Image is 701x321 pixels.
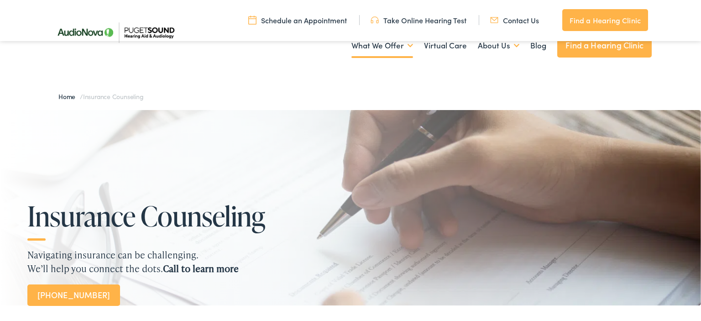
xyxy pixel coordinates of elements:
[27,248,674,275] p: Navigating insurance can be challenging. We’ll help you connect the dots.
[58,92,144,101] span: /
[562,9,648,31] a: Find a Hearing Clinic
[530,29,546,63] a: Blog
[371,15,379,25] img: utility icon
[163,262,239,275] strong: Call to learn more
[58,92,80,101] a: Home
[351,29,413,63] a: What We Offer
[248,15,347,25] a: Schedule an Appointment
[27,284,120,306] a: [PHONE_NUMBER]
[557,33,652,58] a: Find a Hearing Clinic
[83,92,144,101] span: Insurance Counseling
[490,15,539,25] a: Contact Us
[248,15,256,25] img: utility icon
[27,201,283,231] h1: Insurance Counseling
[424,29,467,63] a: Virtual Care
[478,29,519,63] a: About Us
[371,15,466,25] a: Take Online Hearing Test
[490,15,498,25] img: utility icon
